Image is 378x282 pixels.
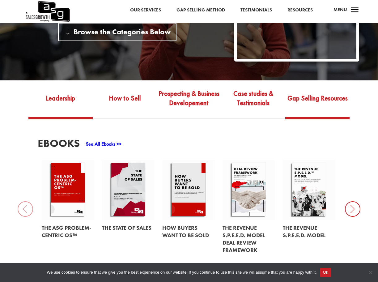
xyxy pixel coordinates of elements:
button: Ok [320,268,331,277]
a: Prospecting & Business Developement [157,88,221,117]
span: a [349,4,361,16]
a: See All Ebooks >> [86,141,121,147]
a: Browse the Categories Below [58,23,176,41]
a: Gap Selling Resources [285,88,350,117]
span: No [367,269,373,276]
a: Gap Selling Method [176,6,225,14]
a: Resources [287,6,313,14]
a: Our Services [130,6,161,14]
a: Leadership [28,88,93,117]
span: Menu [333,6,347,13]
a: Testimonials [240,6,272,14]
a: Case studies & Testimonials [221,88,285,117]
h3: EBooks [38,138,80,152]
span: We use cookies to ensure that we give you the best experience on our website. If you continue to ... [47,269,316,276]
a: How to Sell [93,88,157,117]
